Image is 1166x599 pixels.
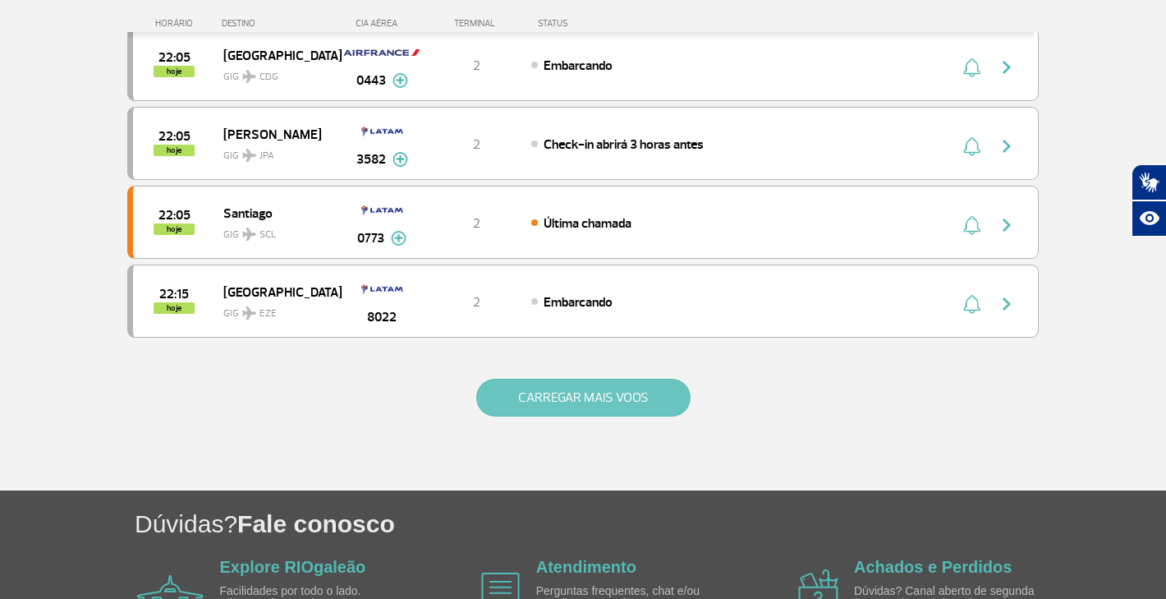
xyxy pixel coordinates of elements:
span: SCL [259,228,276,242]
img: seta-direita-painel-voo.svg [997,58,1017,77]
div: HORÁRIO [132,18,222,29]
div: Plugin de acessibilidade da Hand Talk. [1132,164,1166,237]
a: Atendimento [536,558,636,576]
img: seta-direita-painel-voo.svg [997,136,1017,156]
span: hoje [154,66,195,77]
span: CDG [259,70,278,85]
span: [GEOGRAPHIC_DATA] [223,281,328,302]
span: 2 [473,136,480,153]
span: Check-in abrirá 3 horas antes [544,136,704,153]
span: GIG [223,61,328,85]
span: 0773 [357,228,384,248]
img: destiny_airplane.svg [242,70,256,83]
span: GIG [223,297,328,321]
img: seta-direita-painel-voo.svg [997,294,1017,314]
span: 8022 [367,307,397,327]
span: Santiago [223,202,328,223]
span: JPA [259,149,274,164]
button: Abrir recursos assistivos. [1132,200,1166,237]
img: destiny_airplane.svg [242,228,256,241]
img: seta-direita-painel-voo.svg [997,215,1017,235]
span: Embarcando [544,58,613,74]
img: sino-painel-voo.svg [963,58,980,77]
button: Abrir tradutor de língua de sinais. [1132,164,1166,200]
div: TERMINAL [423,18,530,29]
div: STATUS [530,18,663,29]
span: [PERSON_NAME] [223,123,328,145]
img: destiny_airplane.svg [242,149,256,162]
span: 2 [473,58,480,74]
h1: Dúvidas? [135,507,1166,541]
div: DESTINO [222,18,342,29]
span: EZE [259,306,277,321]
img: mais-info-painel-voo.svg [392,73,408,88]
span: GIG [223,219,328,242]
span: hoje [154,145,195,156]
span: Última chamada [544,215,631,232]
span: hoje [154,223,195,235]
span: 3582 [356,150,386,169]
img: sino-painel-voo.svg [963,215,980,235]
img: sino-painel-voo.svg [963,294,980,314]
span: 2025-09-28 22:05:00 [158,131,191,142]
span: 2025-09-28 22:05:00 [158,210,191,221]
span: 2025-09-28 22:15:00 [159,288,189,300]
div: CIA AÉREA [341,18,423,29]
img: destiny_airplane.svg [242,306,256,320]
span: Fale conosco [237,510,395,537]
span: hoje [154,302,195,314]
span: GIG [223,140,328,164]
a: Explore RIOgaleão [220,558,366,576]
span: 2 [473,215,480,232]
span: [GEOGRAPHIC_DATA] [223,44,328,66]
img: sino-painel-voo.svg [963,136,980,156]
button: CARREGAR MAIS VOOS [476,379,691,417]
img: mais-info-painel-voo.svg [391,231,406,246]
span: Embarcando [544,294,613,311]
span: 2 [473,294,480,311]
img: mais-info-painel-voo.svg [392,152,408,167]
span: 2025-09-28 22:05:00 [158,52,191,63]
a: Achados e Perdidos [854,558,1012,576]
span: 0443 [356,71,386,90]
